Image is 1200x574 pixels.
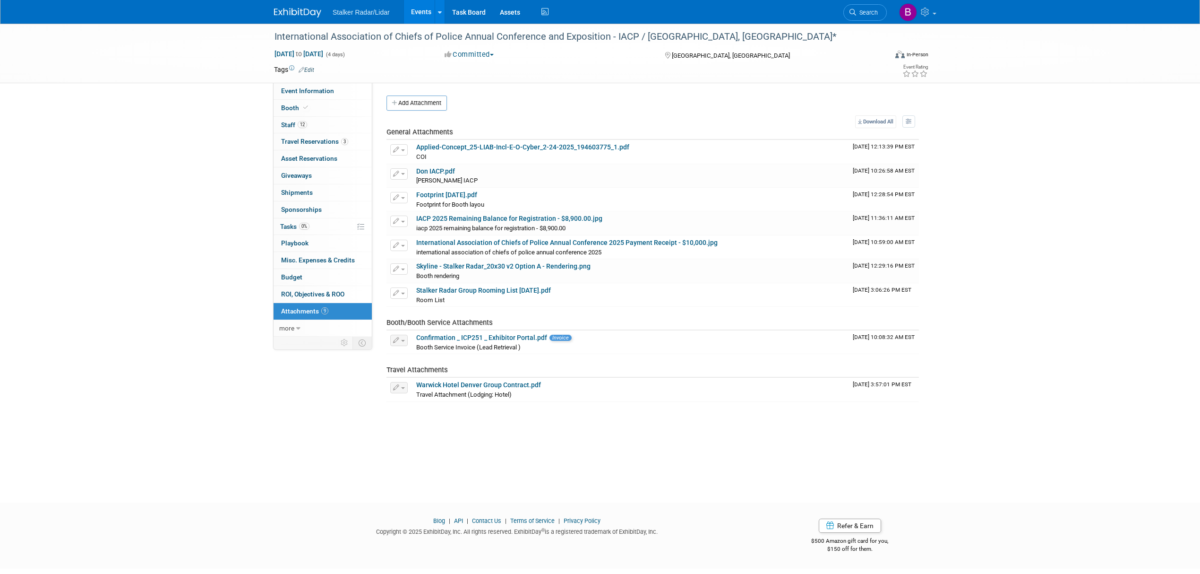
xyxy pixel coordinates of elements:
[298,121,307,128] span: 12
[446,517,453,524] span: |
[774,531,926,553] div: $500 Amazon gift card for you,
[853,143,915,150] span: Upload Timestamp
[902,65,928,70] div: Event Rating
[774,545,926,553] div: $150 off for them.
[386,365,448,374] span: Travel Attachments
[416,239,718,246] a: International Association of Chiefs of Police Annual Conference 2025 Payment Receipt - $10,000.jpg
[274,218,372,235] a: Tasks0%
[464,517,471,524] span: |
[433,517,445,524] a: Blog
[281,290,344,298] span: ROI, Objectives & ROO
[849,140,919,164] td: Upload Timestamp
[416,287,551,294] a: Stalker Radar Group Rooming List [DATE].pdf
[416,143,629,151] a: Applied-Concept_25-LIAB-Incl-E-O-Cyber_2-24-2025_194603775_1.pdf
[274,167,372,184] a: Giveaways
[856,9,878,16] span: Search
[843,4,887,21] a: Search
[819,519,881,533] a: Refer & Earn
[549,335,572,341] span: Invoice
[281,138,348,145] span: Travel Reservations
[416,215,602,222] a: IACP 2025 Remaining Balance for Registration - $8,900.00.jpg
[541,528,545,533] sup: ®
[853,381,911,388] span: Upload Timestamp
[454,517,463,524] a: API
[849,330,919,354] td: Upload Timestamp
[281,189,313,196] span: Shipments
[274,117,372,133] a: Staff12
[416,296,445,304] span: Room List
[416,262,591,270] a: Skyline - Stalker Radar_20x30 v2 Option A - Rendering.png
[274,65,314,74] td: Tags
[281,206,322,213] span: Sponsorships
[849,283,919,307] td: Upload Timestamp
[855,115,896,128] a: Download All
[279,324,294,332] span: more
[274,286,372,303] a: ROI, Objectives & ROO
[441,50,497,60] button: Committed
[281,121,307,129] span: Staff
[849,259,919,283] td: Upload Timestamp
[299,67,314,73] a: Edit
[274,150,372,167] a: Asset Reservations
[281,87,334,95] span: Event Information
[849,188,919,211] td: Upload Timestamp
[416,201,484,208] span: Footprint for Booth layou
[274,269,372,286] a: Budget
[274,201,372,218] a: Sponsorships
[853,215,915,221] span: Upload Timestamp
[899,3,917,21] img: Brooke Journet
[281,172,312,179] span: Giveaways
[336,337,353,349] td: Personalize Event Tab Strip
[416,177,478,184] span: [PERSON_NAME] IACP
[386,96,447,111] button: Add Attachment
[299,223,309,230] span: 0%
[274,252,372,269] a: Misc. Expenses & Credits
[416,225,566,232] span: iacp 2025 remaining balance for registration - $8,900.00
[386,318,493,327] span: Booth/Booth Service Attachments
[281,256,355,264] span: Misc. Expenses & Credits
[294,50,303,58] span: to
[271,28,873,45] div: International Association of Chiefs of Police Annual Conference and Exposition - IACP / [GEOGRAPH...
[895,51,905,58] img: Format-Inperson.png
[416,249,601,256] span: international association of chiefs of police annual conference 2025
[849,211,919,235] td: Upload Timestamp
[472,517,501,524] a: Contact Us
[321,307,328,314] span: 9
[386,128,453,136] span: General Attachments
[672,52,790,59] span: [GEOGRAPHIC_DATA], [GEOGRAPHIC_DATA]
[853,191,915,198] span: Upload Timestamp
[853,262,915,269] span: Upload Timestamp
[510,517,555,524] a: Terms of Service
[280,223,309,230] span: Tasks
[281,155,337,162] span: Asset Reservations
[831,49,928,63] div: Event Format
[849,164,919,188] td: Upload Timestamp
[416,391,512,398] span: Travel Attachment (Lodging: Hotel)
[274,50,324,58] span: [DATE] [DATE]
[274,320,372,337] a: more
[416,381,541,389] a: Warwick Hotel Denver Group Contract.pdf
[274,303,372,320] a: Attachments9
[281,307,328,315] span: Attachments
[274,525,760,536] div: Copyright © 2025 ExhibitDay, Inc. All rights reserved. ExhibitDay is a registered trademark of Ex...
[556,517,562,524] span: |
[281,273,302,281] span: Budget
[303,105,308,110] i: Booth reservation complete
[274,83,372,99] a: Event Information
[274,184,372,201] a: Shipments
[274,8,321,17] img: ExhibitDay
[281,239,309,247] span: Playbook
[341,138,348,145] span: 3
[274,100,372,116] a: Booth
[274,235,372,252] a: Playbook
[906,51,928,58] div: In-Person
[416,167,455,175] a: Don IACP.pdf
[281,104,310,112] span: Booth
[853,334,915,340] span: Upload Timestamp
[853,239,915,245] span: Upload Timestamp
[853,167,915,174] span: Upload Timestamp
[853,287,911,293] span: Upload Timestamp
[849,235,919,259] td: Upload Timestamp
[353,337,372,349] td: Toggle Event Tabs
[416,191,477,199] a: Footprint [DATE].pdf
